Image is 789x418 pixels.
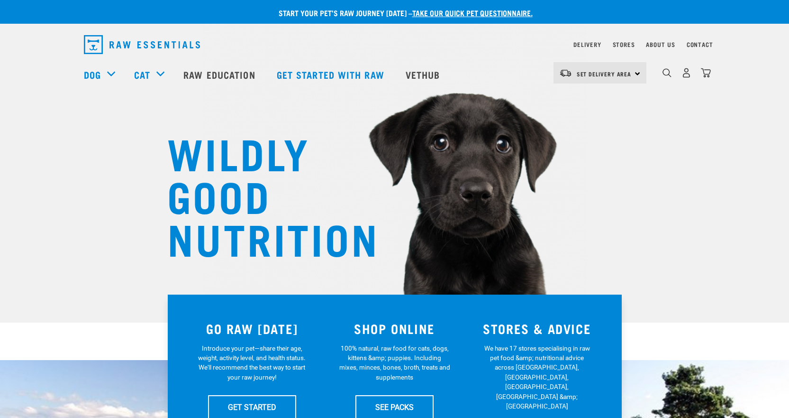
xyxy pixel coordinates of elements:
h3: GO RAW [DATE] [187,321,318,336]
img: Raw Essentials Logo [84,35,200,54]
p: 100% natural, raw food for cats, dogs, kittens &amp; puppies. Including mixes, minces, bones, bro... [339,344,450,382]
a: About Us [646,43,675,46]
img: home-icon-1@2x.png [662,68,671,77]
a: Stores [613,43,635,46]
nav: dropdown navigation [76,31,713,58]
a: take our quick pet questionnaire. [412,10,533,15]
h1: WILDLY GOOD NUTRITION [167,130,357,259]
p: We have 17 stores specialising in raw pet food &amp; nutritional advice across [GEOGRAPHIC_DATA],... [481,344,593,411]
img: van-moving.png [559,69,572,77]
a: Dog [84,67,101,82]
a: Contact [687,43,713,46]
a: Vethub [396,56,452,93]
img: home-icon@2x.png [701,68,711,78]
h3: SHOP ONLINE [329,321,460,336]
a: Cat [134,67,150,82]
a: Delivery [573,43,601,46]
a: Raw Education [174,56,267,93]
a: Get started with Raw [267,56,396,93]
h3: STORES & ADVICE [472,321,603,336]
img: user.png [681,68,691,78]
p: Introduce your pet—share their age, weight, activity level, and health status. We'll recommend th... [196,344,308,382]
span: Set Delivery Area [577,72,632,75]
